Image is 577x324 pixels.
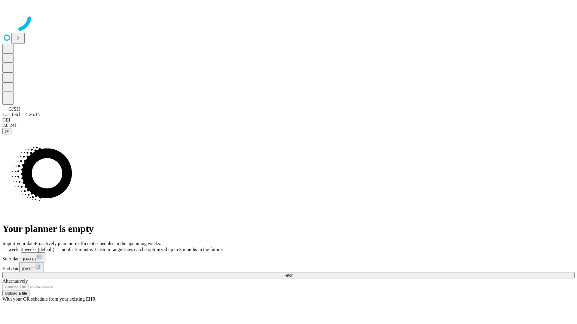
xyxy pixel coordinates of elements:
[2,128,11,134] button: @
[2,252,575,262] div: Start date
[2,117,575,123] div: GEI
[2,223,575,234] h1: Your planner is empty
[35,241,161,246] span: Proactively plan more efficient schedules in the upcoming weeks.
[5,247,19,252] span: 1 week
[2,296,96,301] span: With your OR schedule from your existing EHR
[2,272,575,278] button: Fetch
[2,278,28,283] span: Alternatively
[2,123,575,128] div: 2.0.241
[8,106,20,112] span: GJSH
[21,247,54,252] span: 2 weeks (default)
[122,247,223,252] span: Dates can be optimized up to 3 months in the future.
[75,247,93,252] span: 3 months
[2,241,35,246] span: Import your data
[19,262,44,272] button: [DATE]
[2,262,575,272] div: End date
[21,252,45,262] button: [DATE]
[2,112,40,117] span: Last fetch: 14:26:14
[22,267,34,271] span: [DATE]
[23,257,36,261] span: [DATE]
[5,129,9,133] span: @
[283,273,293,277] span: Fetch
[95,247,122,252] span: Custom range
[2,290,29,296] button: Upload a file
[57,247,73,252] span: 1 month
